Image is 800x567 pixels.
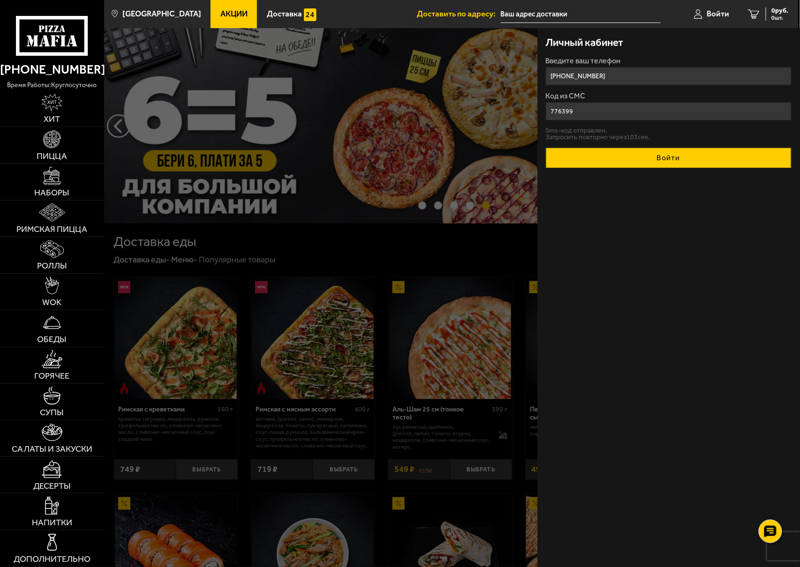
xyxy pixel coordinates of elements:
[12,445,92,453] span: Салаты и закуски
[122,10,201,18] span: [GEOGRAPHIC_DATA]
[546,37,624,48] h3: Личный кабинет
[37,335,67,343] span: Обеды
[707,10,730,18] span: Войти
[546,148,792,168] button: Войти
[772,15,789,21] span: 0 шт.
[44,115,60,123] span: Хит
[417,10,501,18] span: Доставить по адресу:
[34,188,69,197] span: Наборы
[37,152,67,160] span: Пицца
[267,10,302,18] span: Доставка
[32,518,72,527] span: Напитки
[304,8,317,21] img: 15daf4d41897b9f0e9f617042186c801.svg
[37,261,67,270] span: Роллы
[14,555,91,563] span: Дополнительно
[501,6,661,23] input: Ваш адрес доставки
[33,482,71,490] span: Десерты
[34,372,69,380] span: Горячее
[546,134,792,141] p: Запросить повторно через 103 сек.
[546,57,792,65] label: Введите ваш телефон
[772,7,789,14] span: 0 руб.
[42,298,61,306] span: WOK
[546,92,792,100] label: Код из СМС
[546,127,792,134] p: Sms-код отправлен.
[16,225,87,233] span: Римская пицца
[40,408,64,417] span: Супы
[220,10,248,18] span: Акции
